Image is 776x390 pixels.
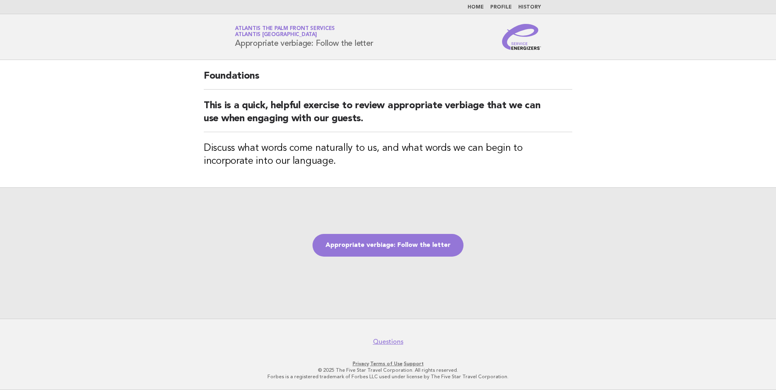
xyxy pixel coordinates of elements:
a: Support [404,361,424,366]
a: Home [468,5,484,10]
h1: Appropriate verbiage: Follow the letter [235,26,373,47]
img: Service Energizers [502,24,541,50]
a: Privacy [353,361,369,366]
h3: Discuss what words come naturally to us, and what words we can begin to incorporate into our lang... [204,142,572,168]
p: · · [140,360,636,367]
a: Questions [373,338,403,346]
a: Appropriate verbiage: Follow the letter [313,234,463,257]
a: Profile [490,5,512,10]
p: © 2025 The Five Star Travel Corporation. All rights reserved. [140,367,636,373]
p: Forbes is a registered trademark of Forbes LLC used under license by The Five Star Travel Corpora... [140,373,636,380]
a: Terms of Use [370,361,403,366]
span: Atlantis [GEOGRAPHIC_DATA] [235,32,317,38]
h2: This is a quick, helpful exercise to review appropriate verbiage that we can use when engaging wi... [204,99,572,132]
h2: Foundations [204,70,572,90]
a: Atlantis The Palm Front ServicesAtlantis [GEOGRAPHIC_DATA] [235,26,335,37]
a: History [518,5,541,10]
